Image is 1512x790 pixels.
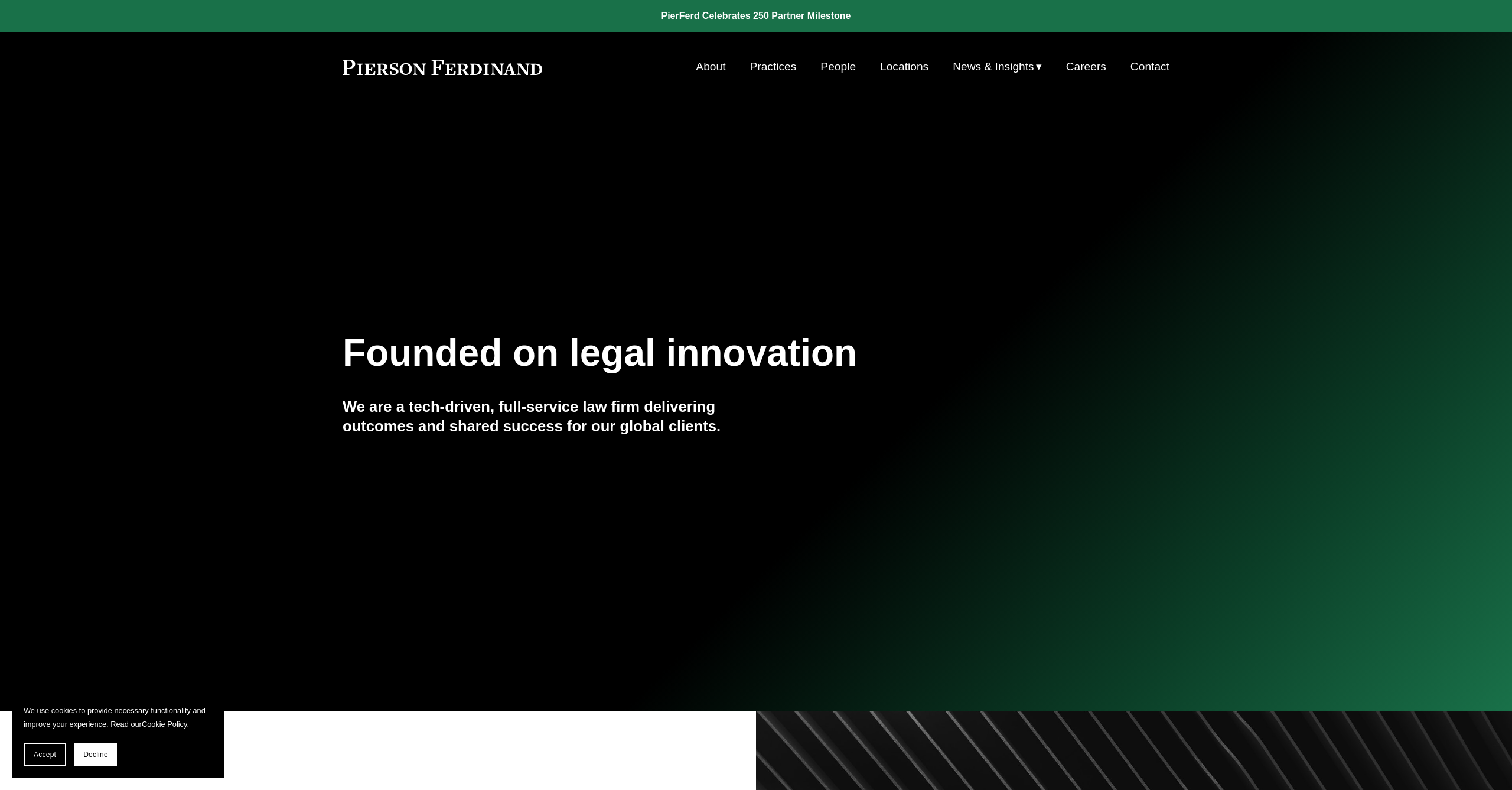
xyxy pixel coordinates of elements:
a: Locations [880,56,928,78]
button: Decline [74,743,117,766]
span: Accept [34,750,56,759]
a: Contact [1130,56,1169,78]
a: People [820,56,856,78]
h4: We are a tech-driven, full-service law firm delivering outcomes and shared success for our global... [343,397,756,435]
p: We use cookies to provide necessary functionality and improve your experience. Read our . [24,704,213,731]
h1: Founded on legal innovation [343,331,1032,375]
a: folder dropdown [953,56,1042,78]
a: Cookie Policy [142,720,187,729]
a: About [696,56,725,78]
a: Practices [750,56,796,78]
a: Careers [1066,56,1106,78]
section: Cookie banner [12,692,224,778]
span: Decline [83,750,108,759]
span: News & Insights [953,57,1034,77]
button: Accept [24,743,66,766]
